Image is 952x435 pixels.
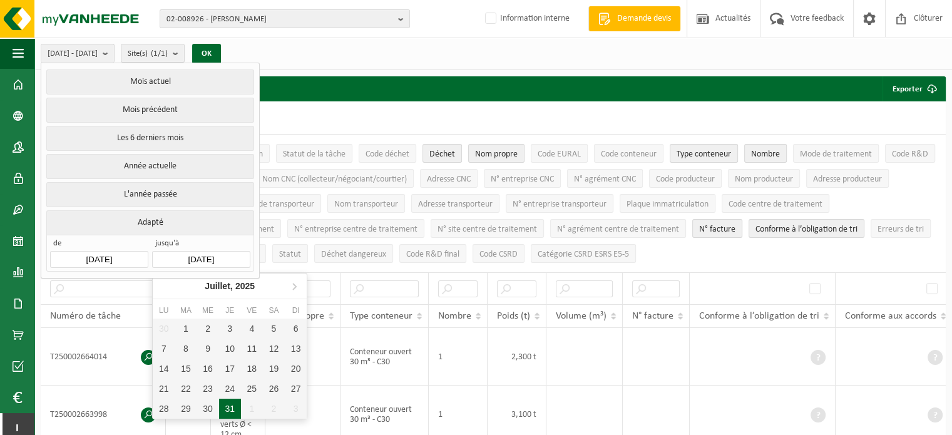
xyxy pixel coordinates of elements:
[219,379,241,399] div: 24
[649,169,722,188] button: Code producteurCode producteur: Activate to sort
[878,225,924,234] span: Erreurs de tri
[166,10,393,29] span: 02-008926 - [PERSON_NAME]
[538,150,581,159] span: Code EURAL
[431,219,544,238] button: N° site centre de traitementN° site centre de traitement: Activate to sort
[153,379,175,399] div: 21
[755,225,857,234] span: Conforme à l’obligation de tri
[728,169,800,188] button: Nom producteurNom producteur: Activate to sort
[656,175,715,184] span: Code producteur
[567,169,643,188] button: N° agrément CNCN° agrément CNC: Activate to sort
[197,359,218,379] div: 16
[429,150,455,159] span: Déchet
[531,144,588,163] button: Code EURALCode EURAL: Activate to sort
[744,144,787,163] button: NombreNombre: Activate to sort
[692,219,742,238] button: N° factureN° facture: Activate to sort
[729,200,822,209] span: Code centre de traitement
[219,339,241,359] div: 10
[366,150,409,159] span: Code déchet
[483,9,570,28] label: Information interne
[175,319,197,339] div: 1
[285,319,307,339] div: 6
[438,311,471,321] span: Nombre
[627,200,709,209] span: Plaque immatriculation
[632,311,673,321] span: N° facture
[241,339,263,359] div: 11
[285,359,307,379] div: 20
[46,182,253,207] button: L'année passée
[538,250,629,259] span: Catégorie CSRD ESRS E5-5
[475,150,518,159] span: Nom propre
[153,304,175,317] div: Lu
[399,244,466,263] button: Code R&D finalCode R&amp;D final: Activate to sort
[46,126,253,151] button: Les 6 derniers mois
[620,194,715,213] button: Plaque immatriculationPlaque immatriculation: Activate to sort
[46,98,253,123] button: Mois précédent
[285,399,307,419] div: 3
[276,144,352,163] button: Statut de la tâcheStatut de la tâche: Activate to sort
[197,319,218,339] div: 2
[285,339,307,359] div: 13
[422,144,462,163] button: DéchetDéchet: Activate to sort
[334,200,398,209] span: Nom transporteur
[243,194,321,213] button: Code transporteurCode transporteur: Activate to sort
[488,328,546,386] td: 2,300 t
[793,144,879,163] button: Mode de traitementMode de traitement: Activate to sort
[699,311,819,321] span: Conforme à l’obligation de tri
[175,379,197,399] div: 22
[670,144,738,163] button: Type conteneurType conteneur: Activate to sort
[153,399,175,419] div: 28
[219,319,241,339] div: 3
[219,359,241,379] div: 17
[153,359,175,379] div: 14
[151,49,168,58] count: (1/1)
[574,175,636,184] span: N° agrément CNC
[614,13,674,25] span: Demande devis
[50,238,148,251] span: de
[241,359,263,379] div: 18
[677,150,731,159] span: Type conteneur
[48,44,98,63] span: [DATE] - [DATE]
[175,399,197,419] div: 29
[160,9,410,28] button: 02-008926 - [PERSON_NAME]
[497,311,530,321] span: Poids (t)
[883,76,944,101] button: Exporter
[46,154,253,179] button: Année actuelle
[340,328,429,386] td: Conteneur ouvert 30 m³ - C30
[845,311,936,321] span: Conforme aux accords
[813,175,882,184] span: Adresse producteur
[46,69,253,95] button: Mois actuel
[751,150,780,159] span: Nombre
[219,304,241,317] div: Je
[263,304,285,317] div: Sa
[263,379,285,399] div: 26
[411,194,499,213] button: Adresse transporteurAdresse transporteur: Activate to sort
[200,276,260,296] div: Juillet,
[41,328,166,386] td: T250002664014
[197,379,218,399] div: 23
[50,311,121,321] span: Numéro de tâche
[263,339,285,359] div: 12
[892,150,928,159] span: Code R&D
[46,210,253,235] button: Adapté
[314,244,393,263] button: Déchet dangereux : Activate to sort
[121,44,185,63] button: Site(s)(1/1)
[241,379,263,399] div: 25
[263,319,285,339] div: 5
[735,175,793,184] span: Nom producteur
[406,250,459,259] span: Code R&D final
[359,144,416,163] button: Code déchetCode déchet: Activate to sort
[279,250,301,259] span: Statut
[294,225,417,234] span: N° entreprise centre de traitement
[491,175,554,184] span: N° entreprise CNC
[285,379,307,399] div: 27
[699,225,735,234] span: N° facture
[241,319,263,339] div: 4
[438,225,537,234] span: N° site centre de traitement
[468,144,525,163] button: Nom propreNom propre: Activate to sort
[594,144,663,163] button: Code conteneurCode conteneur: Activate to sort
[418,200,493,209] span: Adresse transporteur
[327,194,405,213] button: Nom transporteurNom transporteur: Activate to sort
[272,244,308,263] button: StatutStatut: Activate to sort
[556,311,607,321] span: Volume (m³)
[479,250,518,259] span: Code CSRD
